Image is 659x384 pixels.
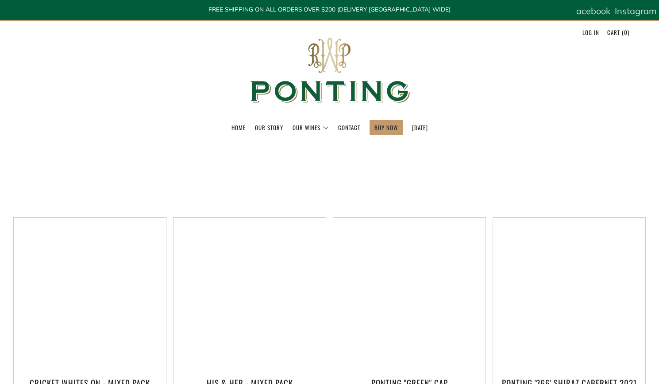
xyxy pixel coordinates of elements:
[607,25,629,39] a: Cart (0)
[231,120,246,134] a: Home
[582,25,599,39] a: Log in
[338,120,360,134] a: Contact
[615,5,657,16] span: Instagram
[571,5,610,16] span: Facebook
[241,21,418,120] img: Ponting Wines
[412,120,428,134] a: [DATE]
[293,120,329,134] a: Our Wines
[615,2,657,20] a: Instagram
[255,120,283,134] a: Our Story
[374,120,398,134] a: BUY NOW
[571,2,610,20] a: Facebook
[624,28,628,37] span: 0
